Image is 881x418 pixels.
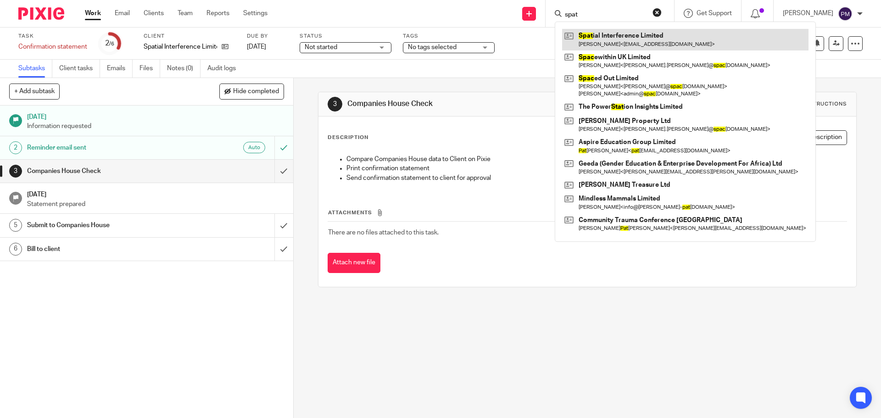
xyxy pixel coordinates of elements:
label: Task [18,33,87,40]
a: Reports [206,9,229,18]
h1: Submit to Companies House [27,218,186,232]
div: 5 [9,219,22,232]
img: Pixie [18,7,64,20]
img: svg%3E [838,6,853,21]
label: Status [300,33,391,40]
a: Audit logs [207,60,243,78]
span: No tags selected [408,44,457,50]
a: Work [85,9,101,18]
div: 3 [9,165,22,178]
h1: Companies House Check [347,99,607,109]
p: Print confirmation statement [346,164,846,173]
a: Emails [107,60,133,78]
span: Attachments [328,210,372,215]
span: There are no files attached to this task. [328,229,439,236]
label: Client [144,33,235,40]
span: Not started [305,44,337,50]
span: Hide completed [233,88,279,95]
p: [PERSON_NAME] [783,9,833,18]
button: Attach new file [328,253,380,273]
div: Confirmation statement [18,42,87,51]
a: Files [139,60,160,78]
a: Clients [144,9,164,18]
button: Clear [652,8,662,17]
small: /6 [109,41,114,46]
h1: [DATE] [27,110,284,122]
a: Client tasks [59,60,100,78]
p: Send confirmation statement to client for approval [346,173,846,183]
a: Subtasks [18,60,52,78]
a: Settings [243,9,268,18]
button: Hide completed [219,84,284,99]
span: Get Support [697,10,732,17]
p: Statement prepared [27,200,284,209]
h1: Companies House Check [27,164,186,178]
a: Email [115,9,130,18]
div: 6 [9,243,22,256]
div: 2 [9,141,22,154]
p: Description [328,134,368,141]
label: Tags [403,33,495,40]
div: Auto [243,142,265,153]
label: Due by [247,33,288,40]
span: [DATE] [247,44,266,50]
p: Information requested [27,122,284,131]
a: Notes (0) [167,60,201,78]
p: Spatial Interference Limited [144,42,217,51]
div: 2 [105,38,114,49]
a: Team [178,9,193,18]
h1: Bill to client [27,242,186,256]
button: + Add subtask [9,84,60,99]
div: Instructions [803,100,847,108]
h1: [DATE] [27,188,284,199]
input: Search [564,11,647,19]
p: Compare Companies House data to Client on Pixie [346,155,846,164]
div: 3 [328,97,342,111]
h1: Reminder email sent [27,141,186,155]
